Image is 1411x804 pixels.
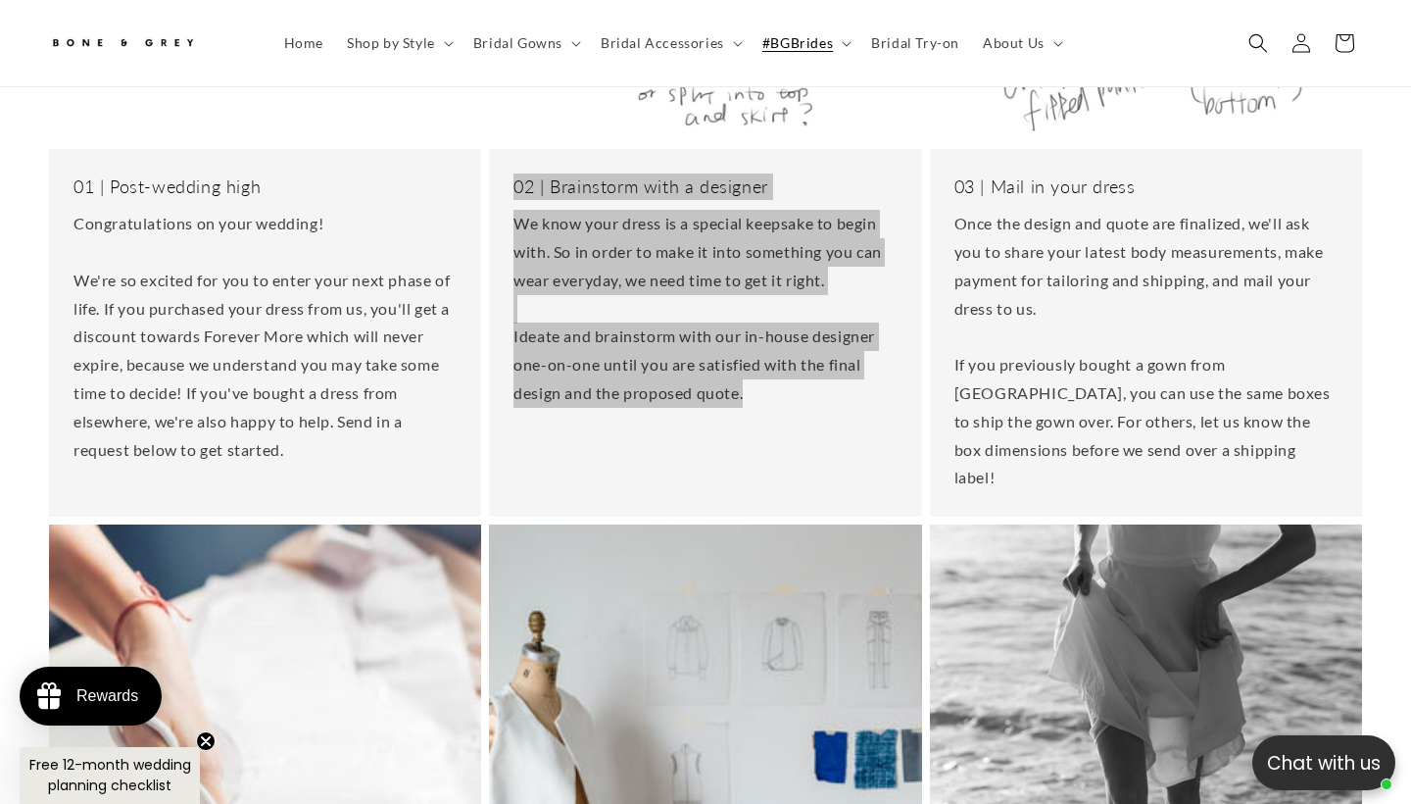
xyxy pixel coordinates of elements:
summary: Bridal Gowns [462,23,589,64]
a: Bone and Grey Bridal [42,20,253,67]
span: About Us [983,34,1045,52]
p: We know your dress is a special keepsake to begin with. So in order to make it into something you... [513,210,897,408]
h3: 03 | Mail in your dress [954,174,1338,200]
p: Chat with us [1252,749,1395,778]
span: Shop by Style [347,34,435,52]
h3: 01 | Post-wedding high [73,174,457,200]
div: Rewards [76,687,138,705]
span: Bridal Gowns [473,34,562,52]
span: Bridal Accessories [601,34,724,52]
a: Bridal Try-on [859,23,971,64]
div: Free 12-month wedding planning checklistClose teaser [20,747,200,804]
summary: #BGBrides [751,23,859,64]
span: Bridal Try-on [871,34,959,52]
span: #BGBrides [762,34,833,52]
span: Free 12-month wedding planning checklist [29,755,191,795]
button: Close teaser [196,731,216,751]
img: Bone and Grey Bridal [49,27,196,60]
summary: Search [1237,22,1280,65]
span: Home [284,34,323,52]
summary: Shop by Style [335,23,462,64]
h3: 02 | Brainstorm with a designer [513,174,897,200]
summary: Bridal Accessories [589,23,751,64]
p: Once the design and quote are finalized, we'll ask you to share your latest body measurements, ma... [954,210,1338,492]
p: Congratulations on your wedding! We're so excited for you to enter your next phase of life. If yo... [73,210,457,464]
a: Home [272,23,335,64]
summary: About Us [971,23,1071,64]
button: Open chatbox [1252,735,1395,790]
